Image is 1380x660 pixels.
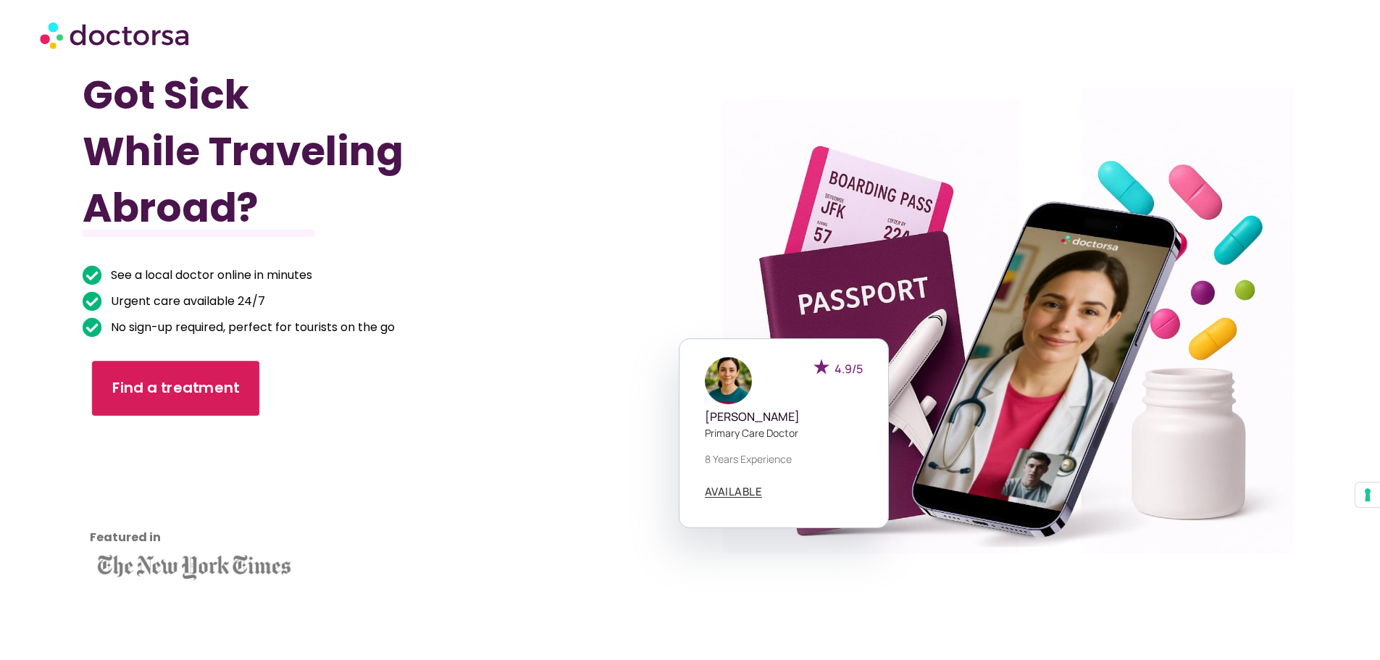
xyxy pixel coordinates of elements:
[1355,483,1380,507] button: Your consent preferences for tracking technologies
[705,486,763,497] span: AVAILABLE
[90,440,220,549] iframe: Customer reviews powered by Trustpilot
[83,67,598,236] h1: Got Sick While Traveling Abroad?
[705,451,863,467] p: 8 years experience
[705,425,863,440] p: Primary care doctor
[107,317,395,338] span: No sign-up required, perfect for tourists on the go
[705,486,763,498] a: AVAILABLE
[90,529,161,546] strong: Featured in
[92,361,259,416] a: Find a treatment
[705,410,863,424] h5: [PERSON_NAME]
[107,291,265,312] span: Urgent care available 24/7
[835,361,863,377] span: 4.9/5
[107,265,312,285] span: See a local doctor online in minutes
[112,378,240,399] span: Find a treatment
